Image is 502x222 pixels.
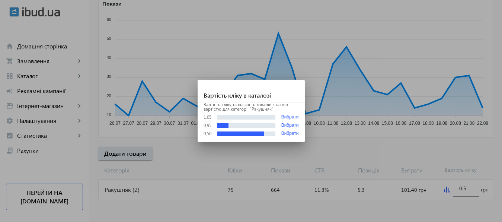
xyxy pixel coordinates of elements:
[281,123,299,128] button: Вибрати
[281,131,299,136] button: Вибрати
[204,115,211,120] div: 1,05
[281,114,299,120] button: Вибрати
[204,131,211,136] div: 0,50
[204,123,211,128] div: 0,95
[204,102,299,111] p: Вартість кліку та кількість товарів з такою вартістю для категорії "Ракушняк"
[198,80,305,102] h1: Вартість кліку в каталозі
